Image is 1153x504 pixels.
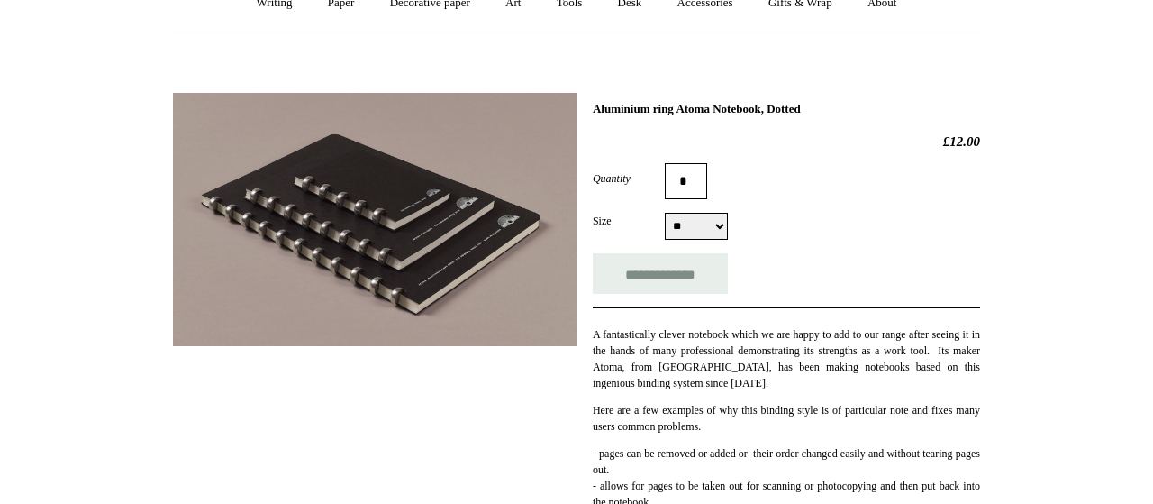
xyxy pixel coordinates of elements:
[593,402,980,435] p: Here are a few examples of why this binding style is of particular note and fixes many users comm...
[593,133,980,150] h2: £12.00
[593,170,665,187] label: Quantity
[593,213,665,229] label: Size
[593,102,980,116] h1: Aluminium ring Atoma Notebook, Dotted
[593,326,980,391] p: A fantastically clever notebook which we are happy to add to our range after seeing it in the han...
[173,93,576,346] img: Aluminium ring Atoma Notebook, Dotted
